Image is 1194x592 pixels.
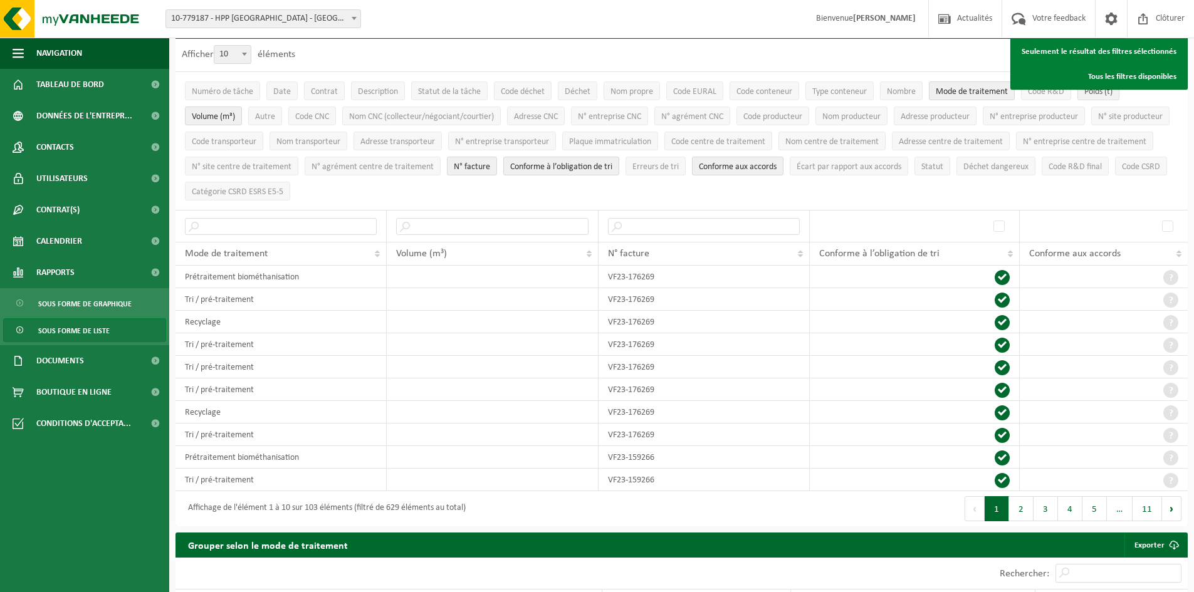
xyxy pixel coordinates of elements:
button: N° agrément CNCN° agrément CNC: Activate to sort [654,106,730,125]
button: Mode de traitementMode de traitement: Activate to sort [929,81,1015,100]
span: Mode de traitement [936,87,1008,96]
span: N° entreprise centre de traitement [1023,137,1146,147]
button: Nom producteurNom producteur: Activate to sort [815,106,888,125]
span: 10-779187 - HPP BELGIUM - LEVAL-TRAHEGNIES [166,10,360,28]
button: NombreNombre: Activate to sort [880,81,923,100]
span: Conforme aux accords [1029,249,1121,259]
span: N° site producteur [1098,112,1163,122]
span: Code centre de traitement [671,137,765,147]
span: Nom transporteur [276,137,340,147]
span: Volume (m³) [396,249,447,259]
button: N° entreprise CNCN° entreprise CNC: Activate to sort [571,106,648,125]
span: Boutique en ligne [36,376,112,408]
button: Previous [965,496,985,521]
span: Date [273,87,291,96]
h2: Grouper selon le mode de traitement [175,532,360,557]
button: Plaque immatriculationPlaque immatriculation: Activate to sort [562,132,658,150]
td: Tri / pré-traitement [175,333,387,356]
button: DescriptionDescription: Activate to sort [351,81,405,100]
td: VF23-159266 [599,469,810,491]
span: Données de l'entrepr... [36,100,132,132]
button: N° site centre de traitementN° site centre de traitement: Activate to sort [185,157,298,175]
button: Code R&D finalCode R&amp;D final: Activate to sort [1042,157,1109,175]
td: VF23-176269 [599,423,810,446]
span: Code transporteur [192,137,256,147]
td: VF23-176269 [599,401,810,423]
label: Afficher éléments [182,49,295,60]
span: Code CSRD [1122,162,1160,172]
span: Rapports [36,257,75,288]
button: 11 [1133,496,1162,521]
button: Conforme aux accords : Activate to sort [692,157,783,175]
button: Erreurs de triErreurs de tri: Activate to sort [626,157,686,175]
div: Affichage de l'élément 1 à 10 sur 103 éléments (filtré de 629 éléments au total) [182,497,466,520]
span: Adresse transporteur [360,137,435,147]
span: N° entreprise producteur [990,112,1078,122]
span: Volume (m³) [192,112,235,122]
span: N° facture [454,162,490,172]
span: Adresse CNC [514,112,558,122]
td: Tri / pré-traitement [175,356,387,378]
span: Nom producteur [822,112,881,122]
button: Déchet dangereux : Activate to sort [956,157,1035,175]
span: Calendrier [36,226,82,257]
button: Code R&DCode R&amp;D: Activate to sort [1021,81,1071,100]
button: Conforme à l’obligation de tri : Activate to sort [503,157,619,175]
td: VF23-176269 [599,311,810,333]
span: Numéro de tâche [192,87,253,96]
td: VF23-159266 [599,446,810,469]
span: Catégorie CSRD ESRS E5-5 [192,187,283,197]
span: Code EURAL [673,87,716,96]
span: Utilisateurs [36,163,88,194]
button: Adresse transporteurAdresse transporteur: Activate to sort [353,132,442,150]
span: Contrat [311,87,338,96]
span: N° agrément centre de traitement [312,162,434,172]
span: N° agrément CNC [661,112,723,122]
button: ContratContrat: Activate to sort [304,81,345,100]
button: Adresse centre de traitementAdresse centre de traitement: Activate to sort [892,132,1010,150]
td: Prétraitement biométhanisation [175,266,387,288]
button: Code EURALCode EURAL: Activate to sort [666,81,723,100]
span: Navigation [36,38,82,69]
span: Code déchet [501,87,545,96]
span: Conditions d'accepta... [36,408,131,439]
span: Adresse centre de traitement [899,137,1003,147]
span: Déchet dangereux [963,162,1029,172]
td: VF23-176269 [599,378,810,401]
span: N° facture [608,249,649,259]
button: Poids (t)Poids (t): Activate to sort [1077,81,1119,100]
span: Adresse producteur [901,112,970,122]
button: Code transporteurCode transporteur: Activate to sort [185,132,263,150]
button: Statut de la tâcheStatut de la tâche: Activate to sort [411,81,488,100]
button: AutreAutre: Activate to sort [248,106,282,125]
button: DéchetDéchet: Activate to sort [558,81,597,100]
span: 10-779187 - HPP BELGIUM - LEVAL-TRAHEGNIES [165,9,361,28]
span: Statut de la tâche [418,87,481,96]
span: Code conteneur [736,87,792,96]
button: Nom centre de traitementNom centre de traitement: Activate to sort [778,132,886,150]
button: 3 [1034,496,1058,521]
button: N° site producteurN° site producteur : Activate to sort [1091,106,1170,125]
a: Sous forme de graphique [3,291,166,315]
span: Poids (t) [1084,87,1113,96]
td: Tri / pré-traitement [175,469,387,491]
td: Tri / pré-traitement [175,378,387,401]
button: Code CSRDCode CSRD: Activate to sort [1115,157,1167,175]
button: 5 [1082,496,1107,521]
button: 2 [1009,496,1034,521]
span: Déchet [565,87,590,96]
span: Sous forme de liste [38,319,110,343]
button: Adresse CNCAdresse CNC: Activate to sort [507,106,565,125]
span: Nombre [887,87,916,96]
td: VF23-176269 [599,288,810,311]
td: Tri / pré-traitement [175,288,387,311]
span: Erreurs de tri [632,162,679,172]
button: Nom CNC (collecteur/négociant/courtier)Nom CNC (collecteur/négociant/courtier): Activate to sort [342,106,501,125]
span: Nom CNC (collecteur/négociant/courtier) [349,112,494,122]
a: Exporter [1124,532,1186,558]
button: Écart par rapport aux accordsÉcart par rapport aux accords: Activate to sort [790,157,908,175]
span: Conforme à l’obligation de tri [510,162,612,172]
button: N° agrément centre de traitementN° agrément centre de traitement: Activate to sort [305,157,441,175]
span: Code CNC [295,112,329,122]
button: Code centre de traitementCode centre de traitement: Activate to sort [664,132,772,150]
